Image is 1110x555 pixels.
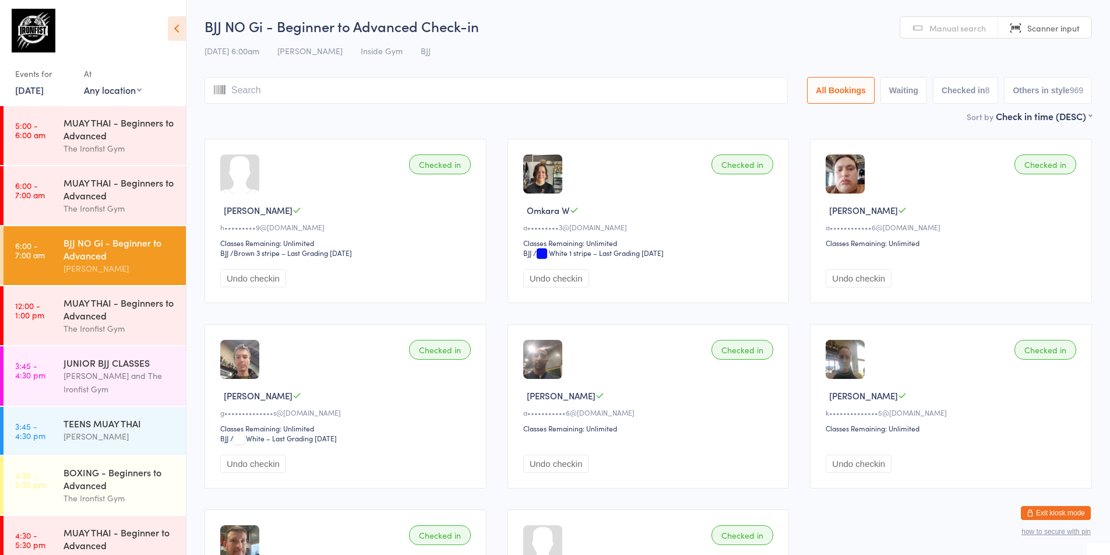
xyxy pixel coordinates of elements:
[64,236,176,262] div: BJJ NO Gi - Beginner to Advanced
[826,455,891,473] button: Undo checkin
[533,248,664,258] span: / White 1 stripe – Last Grading [DATE]
[527,389,595,402] span: [PERSON_NAME]
[220,340,259,379] img: image1724024354.png
[1027,22,1080,34] span: Scanner input
[967,111,993,122] label: Sort by
[523,222,777,232] div: a•••••••••3@[DOMAIN_NAME]
[64,202,176,215] div: The Ironfist Gym
[829,204,898,216] span: [PERSON_NAME]
[64,369,176,396] div: [PERSON_NAME] and The Ironfist Gym
[826,269,891,287] button: Undo checkin
[807,77,875,104] button: All Bookings
[64,466,176,491] div: BOXING - Beginners to Advanced
[361,45,403,57] span: Inside Gym
[409,340,471,360] div: Checked in
[205,16,1092,36] h2: BJJ NO Gi - Beginner to Advanced Check-in
[1021,528,1091,536] button: how to secure with pin
[826,423,1080,433] div: Classes Remaining: Unlimited
[64,322,176,335] div: The Ironfist Gym
[230,248,352,258] span: / Brown 3 stripe – Last Grading [DATE]
[205,77,788,104] input: Search
[205,45,259,57] span: [DATE] 6:00am
[3,407,186,455] a: 3:45 -4:30 pmTEENS MUAY THAI[PERSON_NAME]
[64,356,176,369] div: JUNIOR BJJ CLASSES
[933,77,999,104] button: Checked in8
[523,455,589,473] button: Undo checkin
[64,491,176,505] div: The Ironfist Gym
[523,423,777,433] div: Classes Remaining: Unlimited
[3,106,186,165] a: 5:00 -6:00 amMUAY THAI - Beginners to AdvancedThe Ironfist Gym
[15,301,44,319] time: 12:00 - 1:00 pm
[220,222,474,232] div: h•••••••••9@[DOMAIN_NAME]
[15,83,44,96] a: [DATE]
[829,389,898,402] span: [PERSON_NAME]
[1014,154,1076,174] div: Checked in
[523,269,589,287] button: Undo checkin
[3,226,186,285] a: 6:00 -7:00 amBJJ NO Gi - Beginner to Advanced[PERSON_NAME]
[3,456,186,515] a: 4:30 -5:30 pmBOXING - Beginners to AdvancedThe Ironfist Gym
[523,340,562,379] img: image1694424119.png
[64,262,176,275] div: [PERSON_NAME]
[929,22,986,34] span: Manual search
[523,248,531,258] div: BJJ
[996,110,1092,122] div: Check in time (DESC)
[3,286,186,345] a: 12:00 -1:00 pmMUAY THAI - Beginners to AdvancedThe Ironfist Gym
[523,408,777,417] div: a•••••••••••6@[DOMAIN_NAME]
[12,9,55,52] img: The Ironfist Gym
[224,204,293,216] span: [PERSON_NAME]
[711,525,773,545] div: Checked in
[15,64,72,83] div: Events for
[15,470,45,489] time: 4:30 - 5:30 pm
[64,116,176,142] div: MUAY THAI - Beginners to Advanced
[220,248,228,258] div: BJJ
[220,238,474,248] div: Classes Remaining: Unlimited
[880,77,927,104] button: Waiting
[1021,506,1091,520] button: Exit kiosk mode
[277,45,343,57] span: [PERSON_NAME]
[15,121,45,139] time: 5:00 - 6:00 am
[711,154,773,174] div: Checked in
[409,154,471,174] div: Checked in
[230,433,337,443] span: / White – Last Grading [DATE]
[15,361,45,380] time: 3:45 - 4:30 pm
[64,176,176,202] div: MUAY THAI - Beginners to Advanced
[421,45,431,57] span: BJJ
[826,238,1080,248] div: Classes Remaining: Unlimited
[826,408,1080,417] div: k••••••••••••••5@[DOMAIN_NAME]
[15,241,45,259] time: 6:00 - 7:00 am
[3,346,186,406] a: 3:45 -4:30 pmJUNIOR BJJ CLASSES[PERSON_NAME] and The Ironfist Gym
[15,421,45,440] time: 3:45 - 4:30 pm
[64,417,176,430] div: TEENS MUAY THAI
[523,154,562,194] img: image1692083602.png
[826,154,865,194] img: image1698303466.png
[64,296,176,322] div: MUAY THAI - Beginners to Advanced
[523,238,777,248] div: Classes Remaining: Unlimited
[84,64,142,83] div: At
[220,433,228,443] div: BJJ
[15,181,45,199] time: 6:00 - 7:00 am
[711,340,773,360] div: Checked in
[985,86,990,95] div: 8
[409,525,471,545] div: Checked in
[3,166,186,225] a: 6:00 -7:00 amMUAY THAI - Beginners to AdvancedThe Ironfist Gym
[826,340,865,379] img: image1710749499.png
[826,222,1080,232] div: a••••••••••••6@[DOMAIN_NAME]
[220,269,286,287] button: Undo checkin
[64,142,176,155] div: The Ironfist Gym
[527,204,570,216] span: Omkara W
[220,423,474,433] div: Classes Remaining: Unlimited
[1014,340,1076,360] div: Checked in
[224,389,293,402] span: [PERSON_NAME]
[220,408,474,417] div: g••••••••••••••s@[DOMAIN_NAME]
[1004,77,1092,104] button: Others in style969
[1070,86,1083,95] div: 969
[15,531,45,549] time: 4:30 - 5:30 pm
[84,83,142,96] div: Any location
[64,430,176,443] div: [PERSON_NAME]
[64,526,176,552] div: MUAY THAI - Beginner to Advanced
[220,455,286,473] button: Undo checkin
